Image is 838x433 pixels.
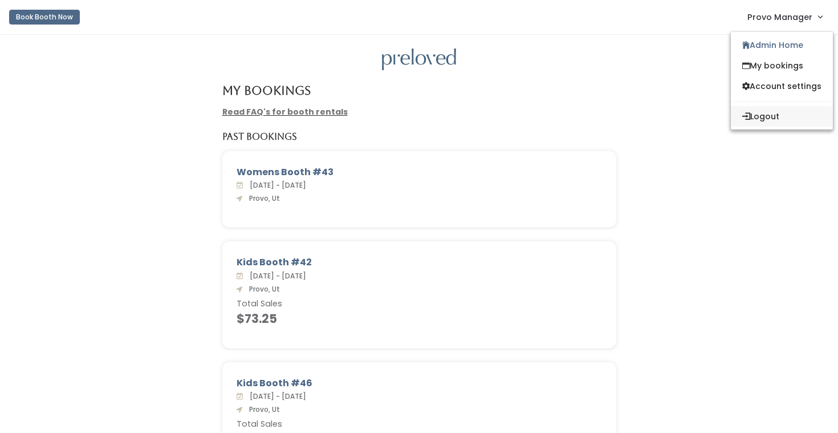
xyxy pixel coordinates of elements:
h6: Total Sales [237,420,602,429]
span: [DATE] - [DATE] [245,180,306,190]
h6: Total Sales [237,300,602,309]
button: Book Booth Now [9,10,80,25]
h5: Past Bookings [222,132,297,142]
h4: $73.25 [237,312,602,325]
a: Book Booth Now [9,5,80,30]
div: Kids Booth #46 [237,377,602,390]
a: Admin Home [731,35,833,55]
a: My bookings [731,55,833,76]
h4: My Bookings [222,84,311,97]
span: [DATE] - [DATE] [245,271,306,281]
div: Kids Booth #42 [237,256,602,269]
a: Account settings [731,76,833,96]
img: preloved logo [382,48,456,71]
span: Provo, Ut [245,284,280,294]
span: Provo, Ut [245,404,280,414]
a: Read FAQ's for booth rentals [222,106,348,118]
span: Provo, Ut [245,193,280,203]
span: [DATE] - [DATE] [245,391,306,401]
div: Womens Booth #43 [237,165,602,179]
span: Provo Manager [747,11,812,23]
a: Provo Manager [736,5,833,29]
button: Logout [731,106,833,127]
